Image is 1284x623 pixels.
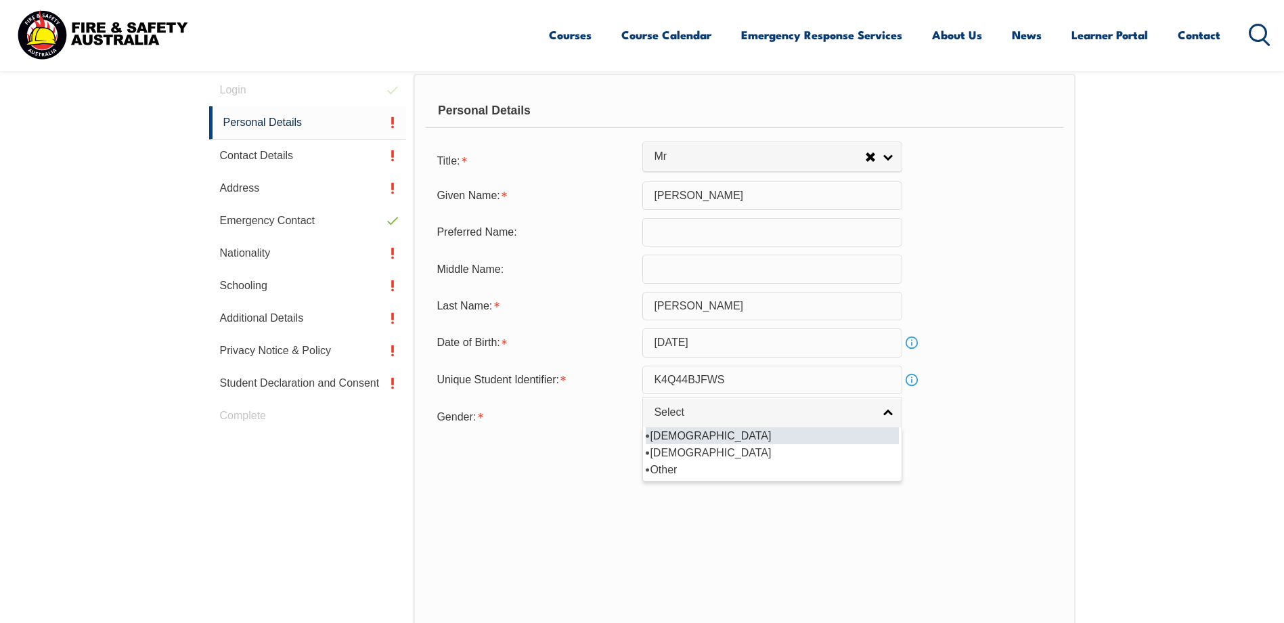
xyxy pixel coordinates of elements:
input: Select Date... [642,328,902,357]
a: Additional Details [209,302,407,335]
a: Learner Portal [1071,17,1148,53]
a: Courses [549,17,592,53]
a: Contact [1178,17,1220,53]
div: Middle Name: [426,256,642,282]
a: Course Calendar [621,17,711,53]
li: [DEMOGRAPHIC_DATA] [646,444,899,461]
a: About Us [932,17,982,53]
a: Nationality [209,237,407,270]
li: [DEMOGRAPHIC_DATA] [646,427,899,444]
div: Unique Student Identifier is required. [426,367,642,393]
li: Other [646,461,899,478]
a: News [1012,17,1042,53]
a: Emergency Response Services [741,17,902,53]
a: Address [209,172,407,205]
span: Select [654,406,873,420]
div: Gender is required. [426,402,642,429]
a: Student Declaration and Consent [209,367,407,400]
a: Info [902,370,921,389]
div: Preferred Name: [426,219,642,245]
a: Contact Details [209,139,407,172]
div: Title is required. [426,146,642,173]
span: Title: [437,155,460,167]
a: Personal Details [209,106,407,139]
div: Last Name is required. [426,293,642,319]
span: Gender: [437,411,476,423]
a: Emergency Contact [209,205,407,237]
div: Given Name is required. [426,183,642,209]
a: Schooling [209,270,407,302]
div: Personal Details [426,94,1063,128]
span: Mr [654,150,865,164]
a: Info [902,333,921,352]
div: Date of Birth is required. [426,330,642,356]
a: Privacy Notice & Policy [209,335,407,367]
input: 10 Characters no 1, 0, O or I [642,366,902,394]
